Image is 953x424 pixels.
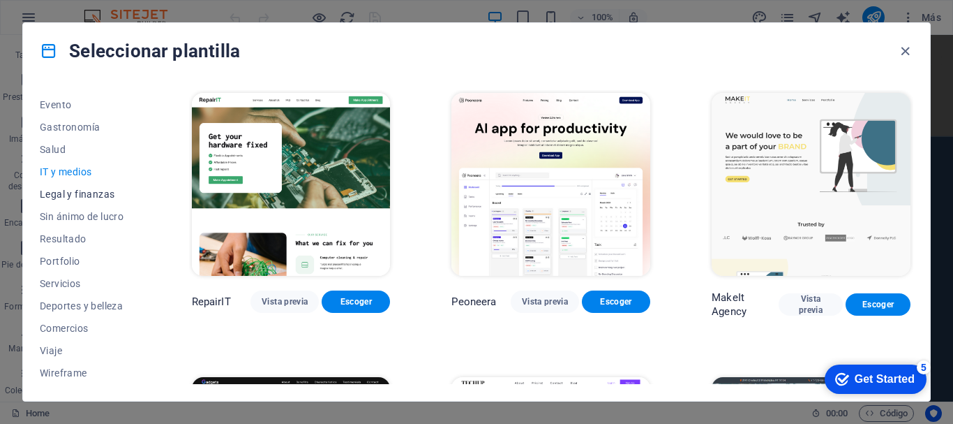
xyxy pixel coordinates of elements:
[40,362,130,384] button: Wireframe
[857,299,899,310] span: Escoger
[451,93,650,276] img: Peoneera
[32,363,50,367] button: 3
[712,93,910,276] img: MakeIt Agency
[322,291,390,313] button: Escoger
[40,138,130,161] button: Salud
[40,250,130,272] button: Portfolio
[40,339,130,362] button: Viaje
[40,40,240,62] h4: Seleccionar plantilla
[40,211,130,222] span: Sin ánimo de lucro
[712,291,778,319] p: MakeIt Agency
[40,295,130,317] button: Deportes y belleza
[824,11,886,41] div: For Rent
[40,300,130,312] span: Deportes y belleza
[32,344,50,348] button: 2
[40,189,130,200] span: Legal y finanzas
[192,93,391,276] img: RepairIT
[100,3,114,17] div: 5
[451,295,496,309] p: Peoneera
[40,367,130,379] span: Wireframe
[40,323,130,334] span: Comercios
[40,205,130,228] button: Sin ánimo de lucro
[40,166,130,177] span: IT y medios
[32,326,50,330] button: 1
[846,293,910,316] button: Escoger
[333,296,379,307] span: Escoger
[593,296,639,307] span: Escoger
[522,296,568,307] span: Vista previa
[262,296,308,307] span: Vista previa
[40,256,130,267] span: Portfolio
[192,295,231,309] p: RepairIT
[40,161,130,183] button: IT y medios
[40,183,130,205] button: Legal y finanzas
[250,291,319,313] button: Vista previa
[40,278,130,289] span: Servicios
[790,293,832,316] span: Vista previa
[779,293,843,316] button: Vista previa
[40,317,130,339] button: Comercios
[40,94,130,116] button: Evento
[511,291,579,313] button: Vista previa
[40,116,130,138] button: Gastronomía
[40,228,130,250] button: Resultado
[8,7,110,36] div: Get Started 5 items remaining, 0% complete
[40,272,130,295] button: Servicios
[40,99,130,110] span: Evento
[40,233,130,244] span: Resultado
[40,144,130,155] span: Salud
[582,291,650,313] button: Escoger
[40,345,130,356] span: Viaje
[38,15,98,28] div: Get Started
[40,122,130,133] span: Gastronomía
